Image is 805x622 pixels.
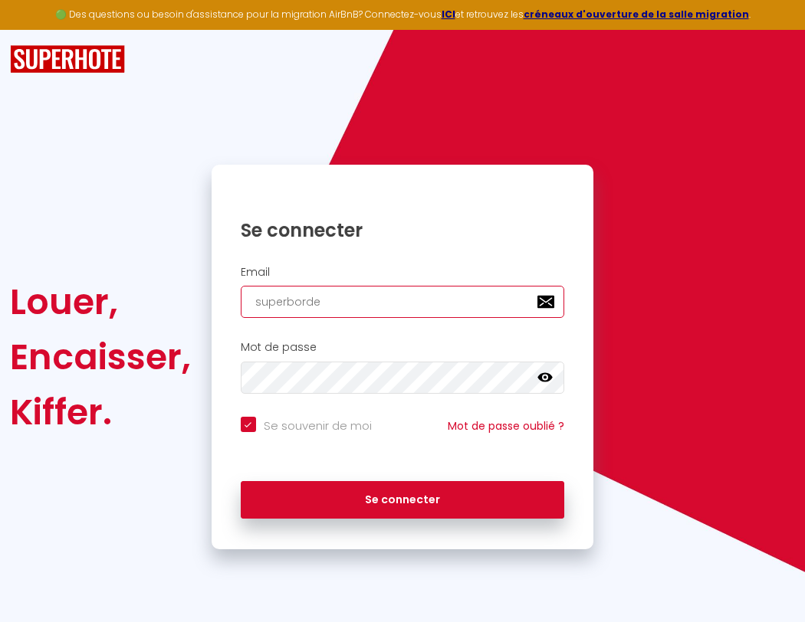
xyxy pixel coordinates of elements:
[12,6,58,52] button: Ouvrir le widget de chat LiveChat
[241,266,565,279] h2: Email
[10,385,191,440] div: Kiffer.
[241,286,565,318] input: Ton Email
[10,274,191,329] div: Louer,
[448,418,564,434] a: Mot de passe oublié ?
[442,8,455,21] a: ICI
[10,45,125,74] img: SuperHote logo
[241,218,565,242] h1: Se connecter
[241,481,565,519] button: Se connecter
[524,8,749,21] a: créneaux d'ouverture de la salle migration
[10,329,191,385] div: Encaisser,
[241,341,565,354] h2: Mot de passe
